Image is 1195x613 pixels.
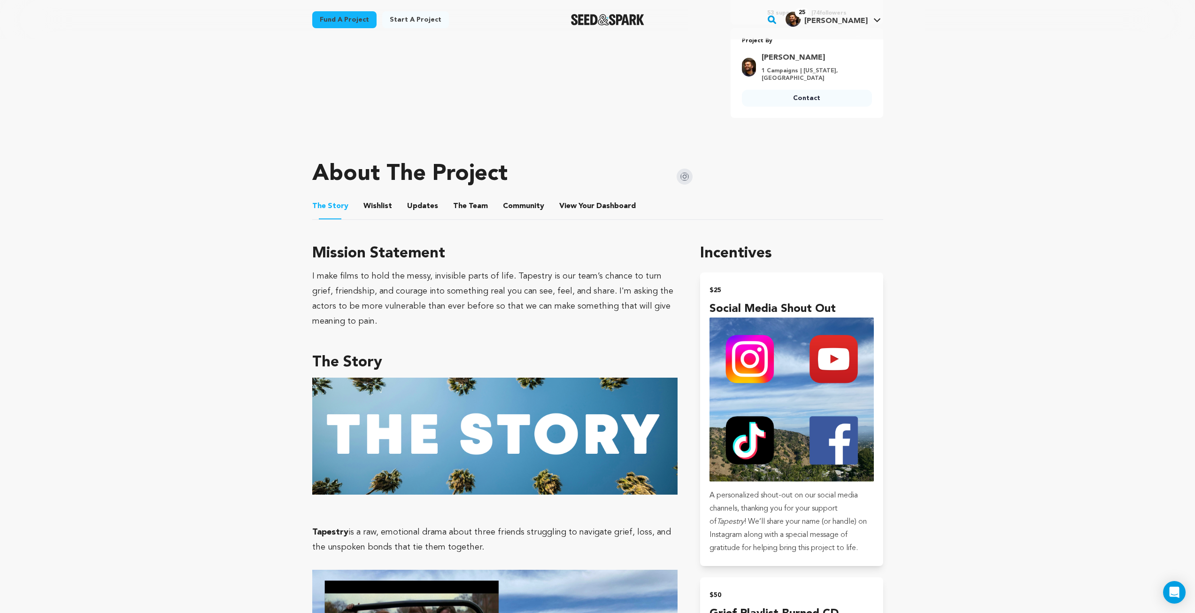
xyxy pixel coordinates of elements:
[762,52,866,63] a: Goto Stephen Marsiano profile
[709,284,873,297] h2: $25
[559,201,638,212] span: Your
[784,10,883,30] span: Stephen M.'s Profile
[742,58,756,77] img: 63176b0d495ccc68.jpg
[786,12,868,27] div: Stephen M.'s Profile
[312,269,678,329] div: I make films to hold the messy, invisible parts of life. Tapestry is our team’s chance to turn gr...
[786,12,801,27] img: 63176b0d495ccc68.jpg
[312,378,678,495] img: 1754177647-The-Story.jpg
[762,67,866,82] p: 1 Campaigns | [US_STATE], [GEOGRAPHIC_DATA]
[784,10,883,27] a: Stephen M.'s Profile
[312,11,377,28] a: Fund a project
[382,11,449,28] a: Start a project
[709,589,873,602] h2: $50
[571,14,645,25] img: Seed&Spark Logo Dark Mode
[677,169,693,185] img: Seed&Spark Instagram Icon
[503,201,544,212] span: Community
[795,8,809,17] span: 25
[312,201,348,212] span: Story
[312,528,348,536] strong: Tapestry
[363,201,392,212] span: Wishlist
[596,201,636,212] span: Dashboard
[709,318,873,481] img: incentive
[742,36,872,47] p: Project By
[312,351,678,374] h3: The Story
[312,201,326,212] span: The
[1163,581,1186,604] div: Open Intercom Messenger
[453,201,467,212] span: The
[717,518,744,526] em: Tapestry
[709,489,873,555] p: A personalized shout-out on our social media channels, thanking you for your support of ! We’ll s...
[453,201,488,212] span: Team
[407,201,438,212] span: Updates
[571,14,645,25] a: Seed&Spark Homepage
[312,163,508,186] h1: About The Project
[700,242,883,265] h1: Incentives
[312,525,678,555] p: is a raw, emotional drama about three friends struggling to navigate grief, loss, and the unspoke...
[700,272,883,566] button: $25 Social Media Shout Out incentive A personalized shout-out on our social media channels, thank...
[709,301,873,318] h4: Social Media Shout Out
[312,242,678,265] h3: Mission Statement
[559,201,638,212] a: ViewYourDashboard
[804,17,868,25] span: [PERSON_NAME]
[742,90,872,107] a: Contact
